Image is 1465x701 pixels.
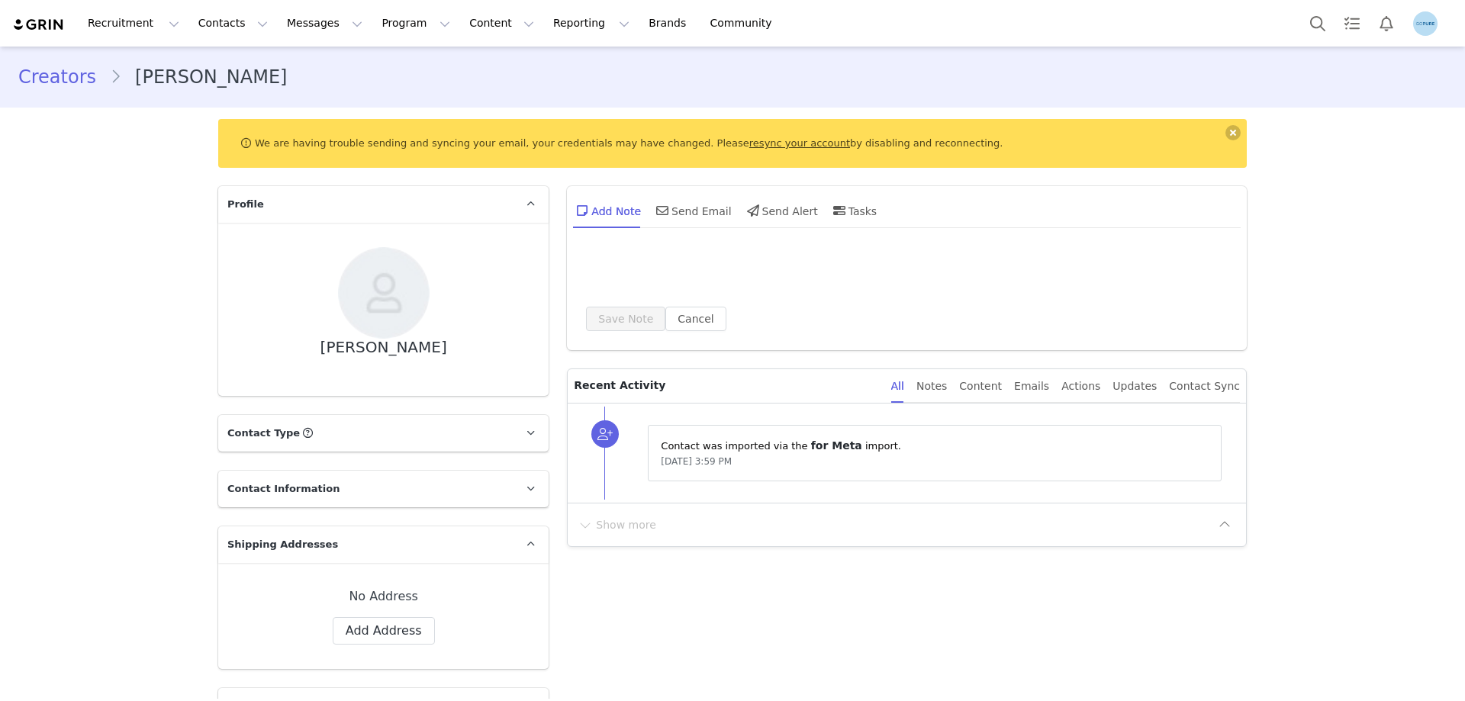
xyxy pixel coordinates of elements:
[1404,11,1453,36] button: Profile
[544,6,639,40] button: Reporting
[749,137,850,149] a: resync your account
[891,369,904,404] div: All
[227,537,338,552] span: Shipping Addresses
[665,307,726,331] button: Cancel
[189,6,277,40] button: Contacts
[79,6,188,40] button: Recruitment
[744,192,818,229] div: Send Alert
[1014,369,1049,404] div: Emails
[227,426,300,441] span: Contact Type
[959,369,1002,404] div: Content
[218,119,1247,168] div: We are having trouble sending and syncing your email, your credentials may have changed. Please b...
[811,439,862,452] span: for Meta
[1061,369,1100,404] div: Actions
[573,192,641,229] div: Add Note
[916,369,947,404] div: Notes
[1301,6,1335,40] button: Search
[653,192,732,229] div: Send Email
[1335,6,1369,40] a: Tasks
[1112,369,1157,404] div: Updates
[1413,11,1438,36] img: 6480d7a5-50c8-4045-ac5d-22a5aead743a.png
[577,513,657,537] button: Show more
[333,617,435,645] button: Add Address
[372,6,459,40] button: Program
[243,587,524,606] div: No Address
[278,6,372,40] button: Messages
[1169,369,1240,404] div: Contact Sync
[586,307,665,331] button: Save Note
[574,369,878,403] p: Recent Activity
[830,192,877,229] div: Tasks
[12,18,66,32] img: grin logo
[639,6,700,40] a: Brands
[227,481,340,497] span: Contact Information
[320,339,447,356] div: [PERSON_NAME]
[701,6,788,40] a: Community
[1370,6,1403,40] button: Notifications
[460,6,543,40] button: Content
[338,247,430,339] img: ad837122-cf44-4c2e-a7e2-fef744c6bfa8--s.jpg
[661,438,1209,454] p: Contact was imported via the ⁨ ⁩ import.
[227,197,264,212] span: Profile
[661,456,732,467] span: [DATE] 3:59 PM
[18,63,110,91] a: Creators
